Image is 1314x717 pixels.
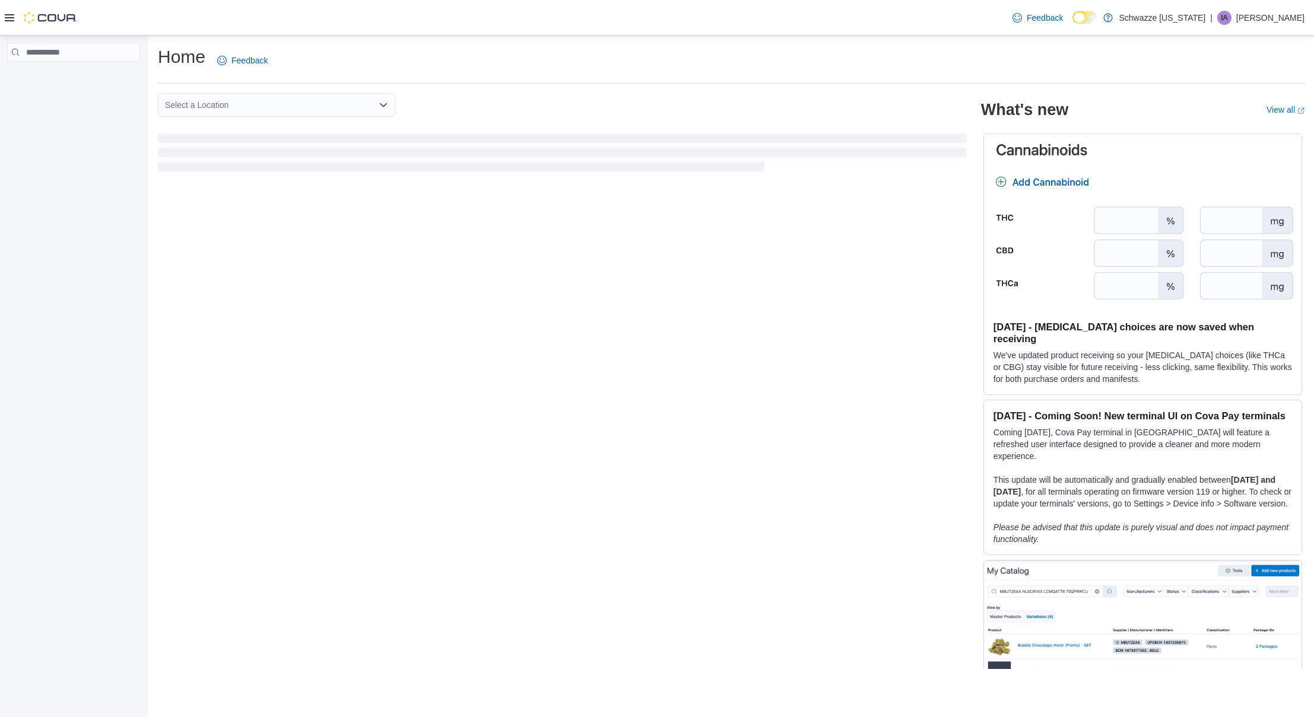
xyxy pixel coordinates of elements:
nav: Complex example [7,64,140,93]
p: | [1210,11,1213,25]
input: Dark Mode [1072,11,1097,24]
a: View allExternal link [1267,105,1305,114]
p: Coming [DATE], Cova Pay terminal in [GEOGRAPHIC_DATA] will feature a refreshed user interface des... [994,426,1292,462]
img: Cova [24,12,77,24]
span: IA [1221,11,1227,25]
button: Open list of options [379,100,388,110]
h3: [DATE] - [MEDICAL_DATA] choices are now saved when receiving [994,321,1292,345]
p: We've updated product receiving so your [MEDICAL_DATA] choices (like THCa or CBG) stay visible fo... [994,349,1292,385]
em: Please be advised that this update is purely visual and does not impact payment functionality. [994,522,1288,544]
p: This update will be automatically and gradually enabled between , for all terminals operating on ... [994,474,1292,509]
span: Feedback [1027,12,1063,24]
a: Feedback [1008,6,1068,30]
div: Isaac Atencio [1217,11,1232,25]
p: [PERSON_NAME] [1236,11,1305,25]
span: Feedback [231,55,268,66]
h3: [DATE] - Coming Soon! New terminal UI on Cova Pay terminals [994,410,1292,422]
span: Loading [158,136,967,174]
h1: Home [158,45,205,69]
a: Feedback [212,49,272,72]
p: Schwazze [US_STATE] [1119,11,1205,25]
svg: External link [1297,107,1305,114]
h2: What's new [981,100,1068,119]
